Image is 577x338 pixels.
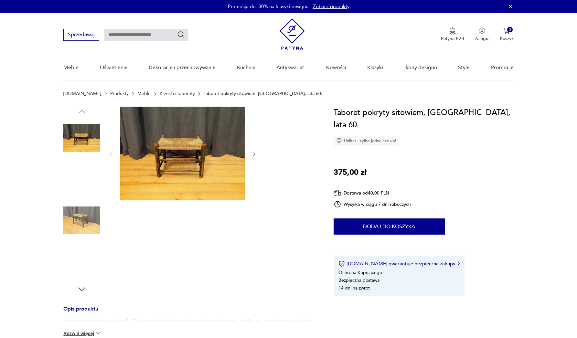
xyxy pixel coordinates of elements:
img: Ikona dostawy [334,189,341,197]
button: Patyna B2B [441,27,464,42]
img: Ikona koszyka [503,27,510,34]
div: Dostawa od 40,00 PLN [334,189,411,197]
h3: Opis produktu [63,307,318,318]
a: Promocje [491,55,514,80]
button: Rozwiń więcej [63,330,101,337]
a: Sprzedawaj [63,33,99,37]
a: Antykwariat [276,55,304,80]
a: Krzesła i taborety [160,91,195,96]
h1: Taboret pokryty sitowiem, [GEOGRAPHIC_DATA], lata 60. [334,107,514,131]
p: Koszyk [500,36,514,42]
div: Unikat - tylko jedna sztuka! [334,136,399,146]
a: [DOMAIN_NAME] [63,91,101,96]
a: Zobacz produkty [313,3,349,10]
img: Zdjęcie produktu Taboret pokryty sitowiem, Holandia, lata 60. [63,120,100,156]
p: Zaloguj [475,36,489,42]
img: Ikona diamentu [336,138,342,144]
p: Patyna B2B [441,36,464,42]
button: 0Koszyk [500,27,514,42]
p: Taboret pokryty sitowiem z lat 60 . W oryginalnym i bardzo dobrym stanie zachowania . Atrakcyjna ... [63,318,315,324]
a: Ikona medaluPatyna B2B [441,27,464,42]
img: Ikona strzałki w prawo [458,262,460,265]
div: Wysyłka w ciągu 7 dni roboczych [334,200,411,208]
img: chevron down [95,330,101,337]
img: Zdjęcie produktu Taboret pokryty sitowiem, Holandia, lata 60. [63,202,100,239]
img: Patyna - sklep z meblami i dekoracjami vintage [280,18,305,50]
a: Style [458,55,470,80]
button: Dodaj do koszyka [334,218,445,235]
li: 14 dni na zwrot [338,285,370,291]
img: Zdjęcie produktu Taboret pokryty sitowiem, Holandia, lata 60. [63,243,100,280]
button: Sprzedawaj [63,29,99,41]
a: Oświetlenie [100,55,128,80]
a: Klasyki [367,55,383,80]
li: Ochrona Kupującego [338,269,382,276]
a: Nowości [326,55,346,80]
img: Ikonka użytkownika [479,27,485,34]
img: Zdjęcie produktu Taboret pokryty sitowiem, Holandia, lata 60. [120,107,245,200]
a: Produkty [110,91,129,96]
a: Kuchnia [237,55,255,80]
a: Meble [137,91,151,96]
img: Zdjęcie produktu Taboret pokryty sitowiem, Holandia, lata 60. [63,161,100,198]
a: Meble [63,55,79,80]
button: Szukaj [177,31,185,38]
li: Bezpieczna dostawa [338,277,379,283]
button: Zaloguj [475,27,489,42]
a: Dekoracje i przechowywanie [149,55,216,80]
p: 375,00 zł [334,166,367,179]
a: Ikony designu [404,55,437,80]
div: 0 [507,27,513,32]
img: Ikona medalu [449,27,456,35]
p: Taboret pokryty sitowiem, [GEOGRAPHIC_DATA], lata 60. [204,91,322,96]
button: [DOMAIN_NAME] gwarantuje bezpieczne zakupy [338,260,460,267]
p: Promocja do -30% na klasyki designu! [228,3,310,10]
img: Ikona certyfikatu [338,260,345,267]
